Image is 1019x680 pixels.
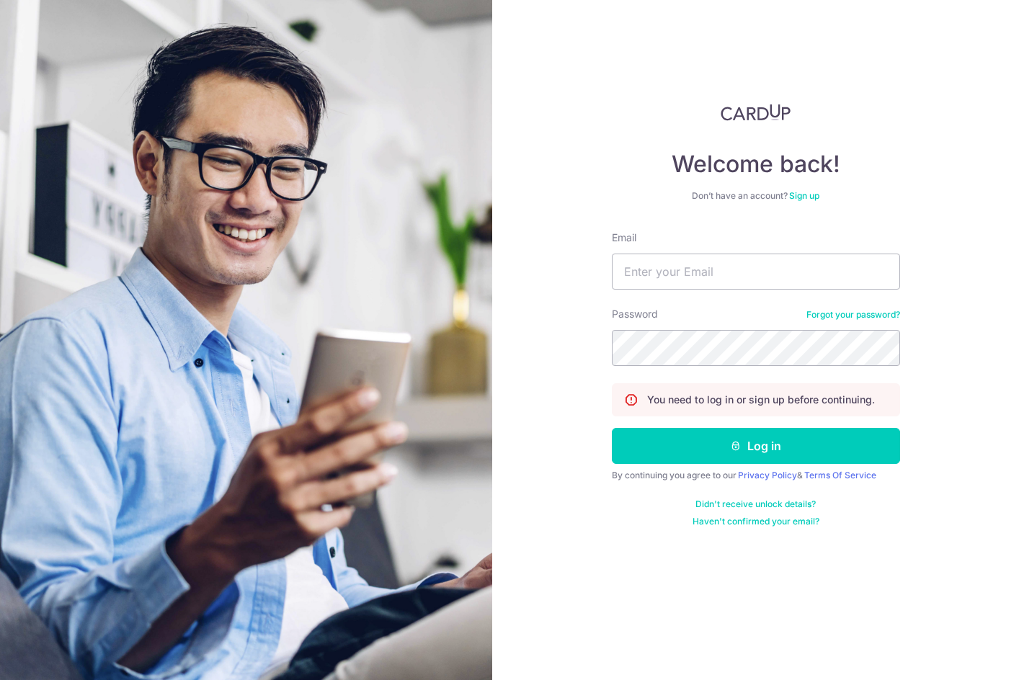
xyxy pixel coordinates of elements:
[612,231,636,245] label: Email
[612,150,900,179] h4: Welcome back!
[647,393,875,407] p: You need to log in or sign up before continuing.
[804,470,876,480] a: Terms Of Service
[612,307,658,321] label: Password
[612,470,900,481] div: By continuing you agree to our &
[738,470,797,480] a: Privacy Policy
[612,190,900,202] div: Don’t have an account?
[693,516,819,527] a: Haven't confirmed your email?
[721,104,791,121] img: CardUp Logo
[695,498,816,510] a: Didn't receive unlock details?
[612,254,900,290] input: Enter your Email
[612,428,900,464] button: Log in
[806,309,900,321] a: Forgot your password?
[789,190,819,201] a: Sign up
